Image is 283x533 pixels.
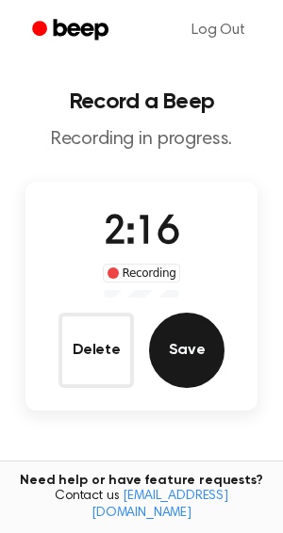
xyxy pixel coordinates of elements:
div: Recording [103,264,181,283]
a: Log Out [173,8,264,53]
span: 2:16 [104,214,179,253]
button: Delete Audio Record [58,313,134,388]
p: Recording in progress. [15,128,268,152]
h1: Record a Beep [15,90,268,113]
button: Save Audio Record [149,313,225,388]
a: [EMAIL_ADDRESS][DOMAIN_NAME] [92,490,228,520]
span: Contact us [11,489,272,522]
a: Beep [19,12,125,49]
